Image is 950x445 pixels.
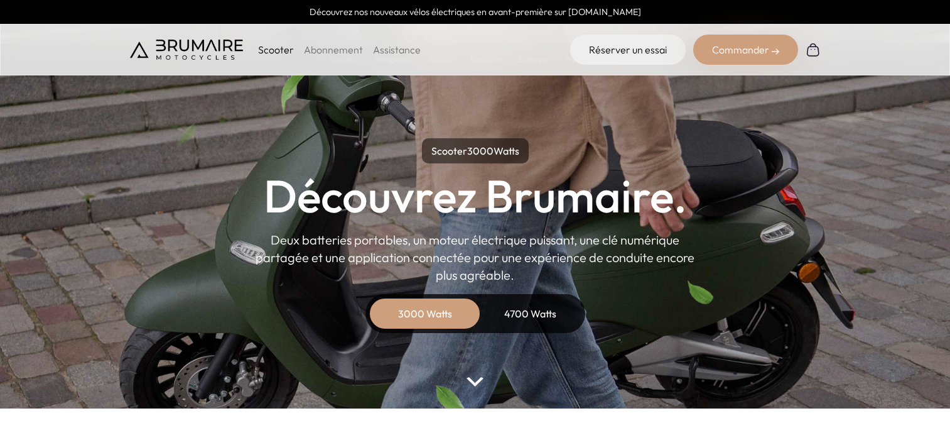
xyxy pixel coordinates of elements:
img: arrow-bottom.png [467,377,483,387]
p: Scooter Watts [422,138,529,163]
a: Réserver un essai [570,35,686,65]
img: Panier [806,42,821,57]
a: Assistance [373,43,421,56]
img: Brumaire Motocycles [130,40,243,60]
p: Deux batteries portables, un moteur électrique puissant, une clé numérique partagée et une applic... [256,231,695,284]
a: Abonnement [304,43,363,56]
div: 3000 Watts [375,299,475,329]
p: Scooter [258,42,294,57]
div: Commander [693,35,798,65]
span: 3000 [467,145,494,157]
img: right-arrow-2.png [772,48,779,55]
div: 4700 Watts [480,299,581,329]
h1: Découvrez Brumaire. [264,173,687,219]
